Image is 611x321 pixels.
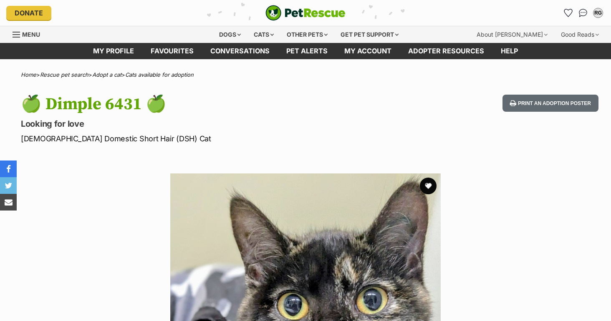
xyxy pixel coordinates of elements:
[125,71,194,78] a: Cats available for adoption
[265,5,346,21] a: PetRescue
[265,5,346,21] img: logo-cat-932fe2b9b8326f06289b0f2fb663e598f794de774fb13d1741a6617ecf9a85b4.svg
[248,26,280,43] div: Cats
[561,6,605,20] ul: Account quick links
[555,26,605,43] div: Good Reads
[492,43,526,59] a: Help
[22,31,40,38] span: Menu
[502,95,598,112] button: Print an adoption poster
[420,178,437,194] button: favourite
[579,9,588,17] img: chat-41dd97257d64d25036548639549fe6c8038ab92f7586957e7f3b1b290dea8141.svg
[213,26,247,43] div: Dogs
[92,71,121,78] a: Adopt a cat
[336,43,400,59] a: My account
[40,71,88,78] a: Rescue pet search
[278,43,336,59] a: Pet alerts
[21,118,372,130] p: Looking for love
[576,6,590,20] a: Conversations
[142,43,202,59] a: Favourites
[21,71,36,78] a: Home
[400,43,492,59] a: Adopter resources
[594,9,602,17] div: RG
[281,26,333,43] div: Other pets
[6,6,51,20] a: Donate
[21,133,372,144] p: [DEMOGRAPHIC_DATA] Domestic Short Hair (DSH) Cat
[85,43,142,59] a: My profile
[335,26,404,43] div: Get pet support
[202,43,278,59] a: conversations
[591,6,605,20] button: My account
[561,6,575,20] a: Favourites
[21,95,372,114] h1: 🍏 Dimple 6431 🍏
[13,26,46,41] a: Menu
[471,26,553,43] div: About [PERSON_NAME]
